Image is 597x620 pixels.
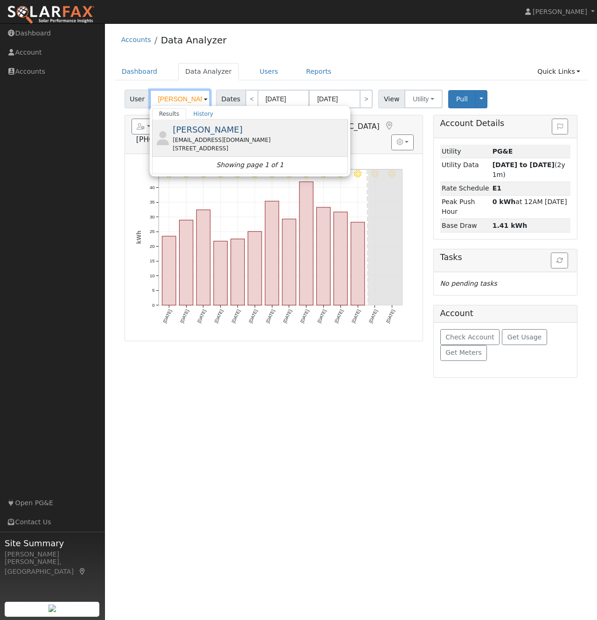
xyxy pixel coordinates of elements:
[214,309,224,324] text: [DATE]
[507,333,541,341] span: Get Usage
[445,349,482,356] span: Get Meters
[533,8,587,15] span: [PERSON_NAME]
[282,309,293,324] text: [DATE]
[530,63,587,80] a: Quick Links
[150,170,155,175] text: 45
[440,345,487,361] button: Get Meters
[248,309,258,324] text: [DATE]
[136,135,204,144] span: [PHONE_NUMBER]
[230,309,241,324] text: [DATE]
[178,63,239,80] a: Data Analyzer
[440,182,491,195] td: Rate Schedule
[317,309,327,324] text: [DATE]
[173,144,346,153] div: [STREET_ADDRESS]
[150,229,155,234] text: 25
[268,170,276,178] i: 8/20 - Clear
[5,557,100,577] div: [PERSON_NAME], [GEOGRAPHIC_DATA]
[337,170,344,178] i: 8/24 - Clear
[253,63,285,80] a: Users
[502,329,547,345] button: Get Usage
[282,219,296,305] rect: onclick=""
[265,201,278,305] rect: onclick=""
[493,161,555,169] strong: [DATE] to [DATE]
[440,253,571,262] h5: Tasks
[440,195,491,218] td: Peak Push Hour
[384,121,395,131] a: Map
[493,184,501,192] strong: F
[49,605,56,612] img: retrieve
[404,90,443,108] button: Utility
[493,222,528,229] strong: 1.41 kWh
[360,90,373,108] a: >
[186,108,220,120] a: History
[200,170,207,178] i: 8/16 - Clear
[251,170,258,178] i: 8/19 - Clear
[299,63,338,80] a: Reports
[493,198,516,205] strong: 0 kWh
[78,568,87,575] a: Map
[448,90,476,108] button: Pull
[150,258,155,263] text: 15
[334,212,347,305] rect: onclick=""
[552,119,568,134] button: Issue History
[354,170,361,178] i: 8/25 - Clear
[491,195,570,218] td: at 12AM [DATE]
[179,220,193,305] rect: onclick=""
[299,182,313,305] rect: onclick=""
[150,185,155,190] text: 40
[303,170,310,178] i: 8/22 - Clear
[440,145,491,158] td: Utility
[173,125,243,134] span: [PERSON_NAME]
[351,309,361,324] text: [DATE]
[150,273,155,278] text: 10
[299,309,310,324] text: [DATE]
[152,303,154,308] text: 0
[216,90,246,108] span: Dates
[182,170,190,178] i: 8/15 - Clear
[385,309,396,324] text: [DATE]
[245,90,258,108] a: <
[125,90,150,108] span: User
[179,309,190,324] text: [DATE]
[5,537,100,550] span: Site Summary
[440,280,497,287] i: No pending tasks
[5,550,100,559] div: [PERSON_NAME]
[115,63,165,80] a: Dashboard
[351,222,365,305] rect: onclick=""
[173,136,346,144] div: [EMAIL_ADDRESS][DOMAIN_NAME]
[165,170,173,178] i: 8/14 - Clear
[150,214,155,219] text: 30
[368,309,379,324] text: [DATE]
[150,90,210,108] input: Select a User
[440,158,491,182] td: Utility Data
[150,199,155,204] text: 35
[152,288,154,293] text: 5
[152,108,187,120] a: Results
[440,329,500,345] button: Check Account
[333,309,344,324] text: [DATE]
[162,309,173,324] text: [DATE]
[551,253,568,268] button: Refresh
[440,309,473,318] h5: Account
[196,210,210,305] rect: onclick=""
[7,5,95,25] img: SolarFax
[378,90,405,108] span: View
[248,232,262,305] rect: onclick=""
[440,119,571,128] h5: Account Details
[214,241,227,305] rect: onclick=""
[135,231,142,244] text: kWh
[161,35,227,46] a: Data Analyzer
[216,160,284,170] i: Showing page 1 of 1
[234,170,241,178] i: 8/18 - Clear
[266,122,380,131] span: Manteca, [GEOGRAPHIC_DATA]
[456,95,468,103] span: Pull
[196,309,207,324] text: [DATE]
[440,218,491,232] td: Base Draw
[162,236,175,305] rect: onclick=""
[285,170,293,178] i: 8/21 - Clear
[317,207,330,305] rect: onclick=""
[150,244,155,249] text: 20
[493,148,513,155] strong: ID: 17219585, authorized: 08/25/25
[216,170,224,178] i: 8/17 - Clear
[445,333,494,341] span: Check Account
